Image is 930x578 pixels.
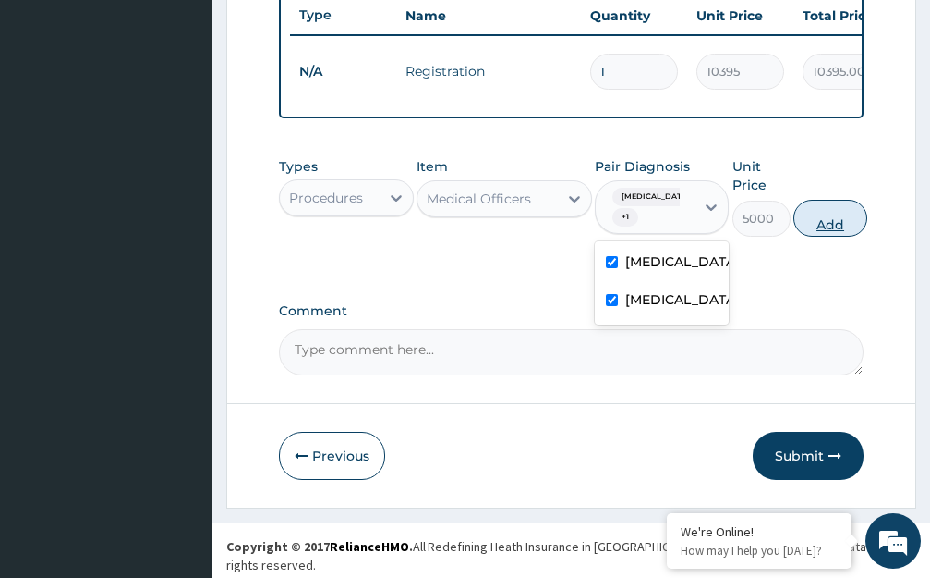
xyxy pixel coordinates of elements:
[290,55,396,89] td: N/A
[226,538,413,555] strong: Copyright © 2017 .
[793,200,867,237] button: Add
[753,432,864,480] button: Submit
[330,538,409,555] a: RelianceHMO
[428,537,916,556] div: Redefining Heath Insurance in [GEOGRAPHIC_DATA] using Telemedicine and Data Science!
[732,157,791,194] label: Unit Price
[96,104,310,128] div: Chat with us now
[625,290,738,309] label: [MEDICAL_DATA]
[612,188,699,206] span: [MEDICAL_DATA]
[595,157,690,176] label: Pair Diagnosis
[427,190,531,208] div: Medical Officers
[417,157,448,176] label: Item
[681,543,838,559] p: How may I help you today?
[625,252,738,271] label: [MEDICAL_DATA]
[34,92,75,139] img: d_794563401_company_1708531726252_794563401
[9,383,352,448] textarea: Type your message and hit 'Enter'
[396,53,581,90] td: Registration
[303,9,347,54] div: Minimize live chat window
[279,432,385,480] button: Previous
[681,523,838,540] div: We're Online!
[289,189,363,207] div: Procedures
[612,208,638,227] span: + 1
[279,159,318,175] label: Types
[107,172,255,359] span: We're online!
[279,303,864,319] label: Comment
